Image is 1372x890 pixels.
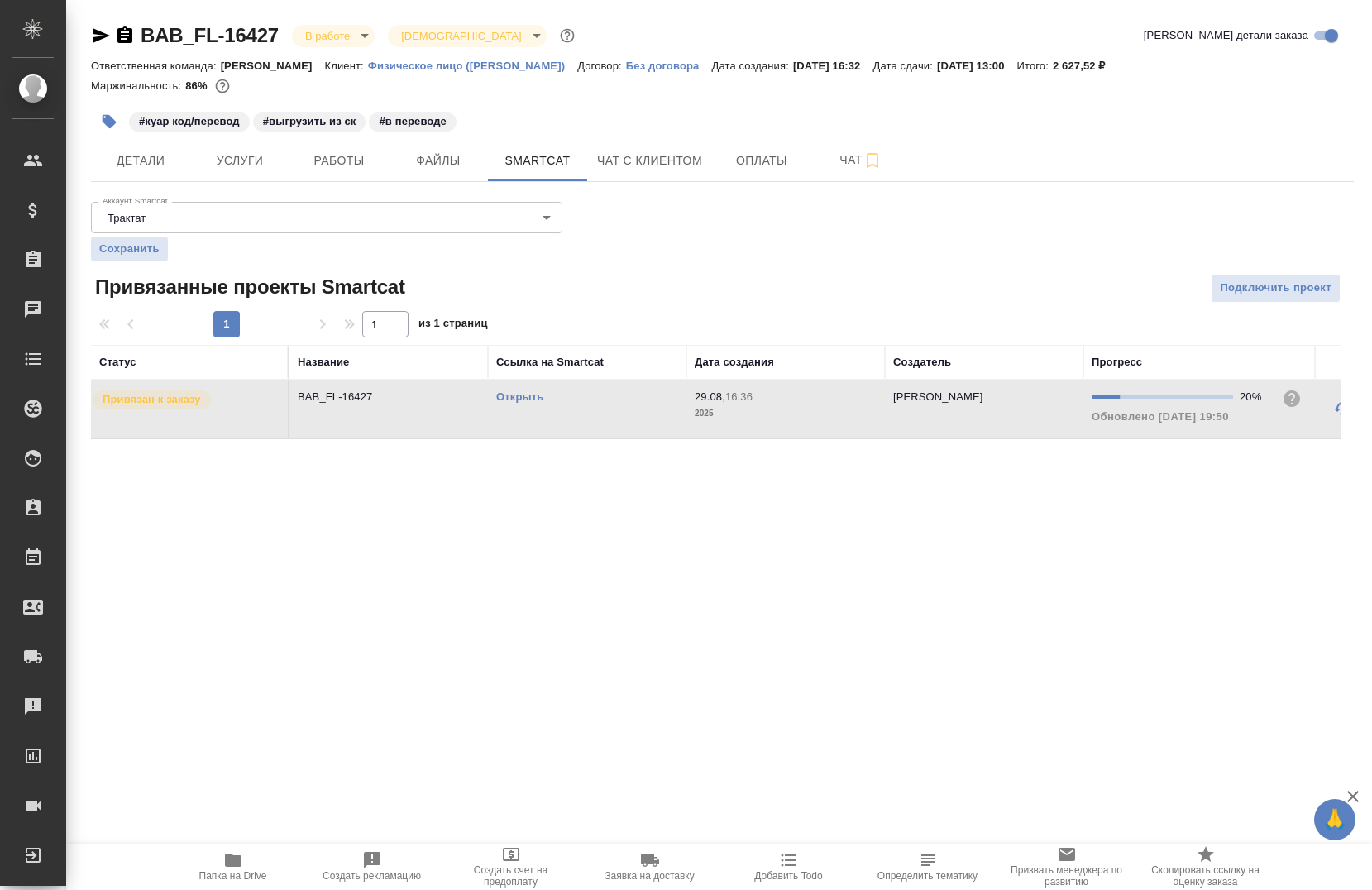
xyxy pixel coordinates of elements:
[299,151,379,171] span: Работы
[99,354,136,371] div: Статус
[1321,802,1349,837] span: 🙏
[292,25,375,47] div: В работе
[367,113,458,127] span: в переводе
[91,103,127,140] button: Добавить тэг
[263,113,356,130] p: #выгрузить из ск
[496,390,543,403] a: Открыть
[695,390,725,403] p: 29.08,
[1053,60,1118,72] p: 2 627,52 ₽
[498,151,577,171] span: Smartcat
[496,354,604,371] div: Ссылка на Smartcat
[605,870,694,882] span: Заявка на доставку
[1017,60,1053,72] p: Итого:
[212,75,233,97] button: 306.10 RUB;
[303,844,442,890] button: Создать рекламацию
[695,405,877,422] p: 2025
[91,79,185,92] p: Маржинальность:
[597,151,702,171] span: Чат с клиентом
[557,25,578,46] button: Доп статусы указывают на важность/срочность заказа
[325,60,368,72] p: Клиент:
[1314,799,1355,840] button: 🙏
[164,844,303,890] button: Папка на Drive
[793,60,873,72] p: [DATE] 16:32
[103,391,201,408] p: Привязан к заказу
[821,150,901,170] span: Чат
[442,844,581,890] button: Создать счет на предоплату
[1146,864,1265,888] span: Скопировать ссылку на оценку заказа
[626,60,712,72] p: Без договора
[1220,279,1331,298] span: Подключить проект
[1240,389,1269,405] div: 20%
[577,60,626,72] p: Договор:
[863,151,882,170] svg: Подписаться
[399,151,478,171] span: Файлы
[1144,27,1308,44] span: [PERSON_NAME] детали заказа
[711,60,792,72] p: Дата создания:
[581,844,719,890] button: Заявка на доставку
[725,390,753,403] p: 16:36
[626,58,712,72] a: Без договора
[91,274,405,300] span: Привязанные проекты Smartcat
[141,24,279,46] a: BAB_FL-16427
[91,202,562,233] div: Трактат
[997,844,1136,890] button: Призвать менеджера по развитию
[199,870,267,882] span: Папка на Drive
[185,79,211,92] p: 86%
[300,29,355,43] button: В работе
[1323,389,1363,428] button: Обновить прогресс
[893,390,983,403] p: [PERSON_NAME]
[298,389,480,405] p: BAB_FL-16427
[873,60,937,72] p: Дата сдачи:
[91,26,111,45] button: Скопировать ссылку для ЯМессенджера
[754,870,822,882] span: Добавить Todo
[418,313,488,337] span: из 1 страниц
[1092,410,1229,423] span: Обновлено [DATE] 19:50
[368,58,577,72] a: Физическое лицо ([PERSON_NAME])
[91,60,221,72] p: Ответственная команда:
[115,26,135,45] button: Скопировать ссылку
[452,864,571,888] span: Создать счет на предоплату
[139,113,240,130] p: #куар код/перевод
[221,60,325,72] p: [PERSON_NAME]
[1007,864,1126,888] span: Призвать менеджера по развитию
[396,29,526,43] button: [DEMOGRAPHIC_DATA]
[858,844,997,890] button: Определить тематику
[101,151,180,171] span: Детали
[719,844,858,890] button: Добавить Todo
[1211,274,1341,303] button: Подключить проект
[379,113,447,130] p: #в переводе
[200,151,280,171] span: Услуги
[368,60,577,72] p: Физическое лицо ([PERSON_NAME])
[91,237,168,261] button: Сохранить
[722,151,801,171] span: Оплаты
[298,354,349,371] div: Название
[893,354,951,371] div: Создатель
[103,211,151,225] button: Трактат
[937,60,1017,72] p: [DATE] 13:00
[323,870,421,882] span: Создать рекламацию
[1092,354,1142,371] div: Прогресс
[99,241,160,257] span: Сохранить
[695,354,774,371] div: Дата создания
[1136,844,1275,890] button: Скопировать ссылку на оценку заказа
[388,25,546,47] div: В работе
[877,870,978,882] span: Определить тематику
[127,113,251,127] span: куар код/перевод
